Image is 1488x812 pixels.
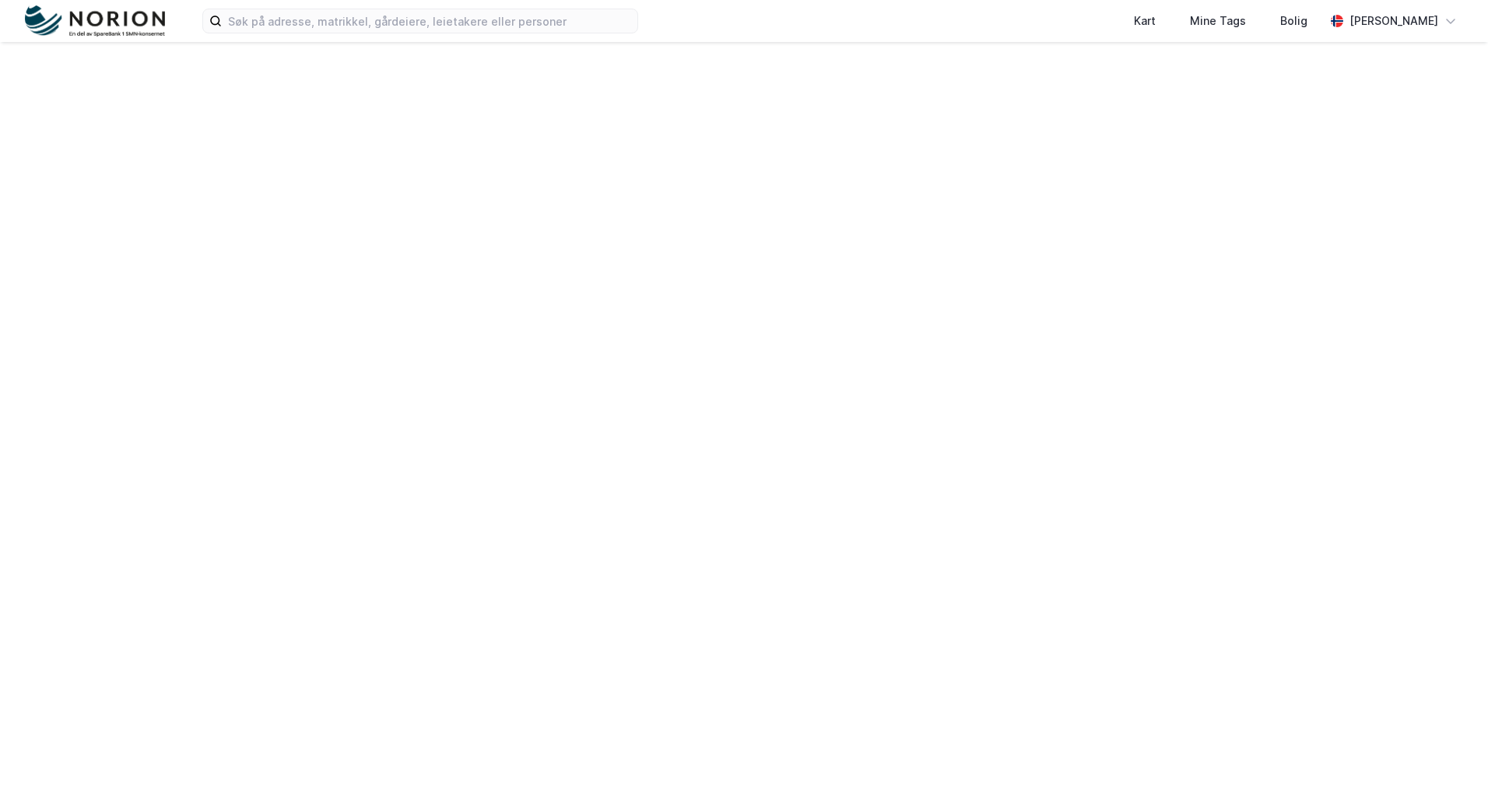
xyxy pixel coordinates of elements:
[222,9,637,33] input: Søk på adresse, matrikkel, gårdeiere, leietakere eller personer
[1410,737,1488,812] iframe: Chat Widget
[1410,737,1488,812] div: Kontrollprogram for chat
[1190,12,1246,30] div: Mine Tags
[1134,12,1156,30] div: Kart
[1349,12,1438,30] div: [PERSON_NAME]
[25,5,165,37] img: norion-logo.80e7a08dc31c2e691866.png
[1280,12,1307,30] div: Bolig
